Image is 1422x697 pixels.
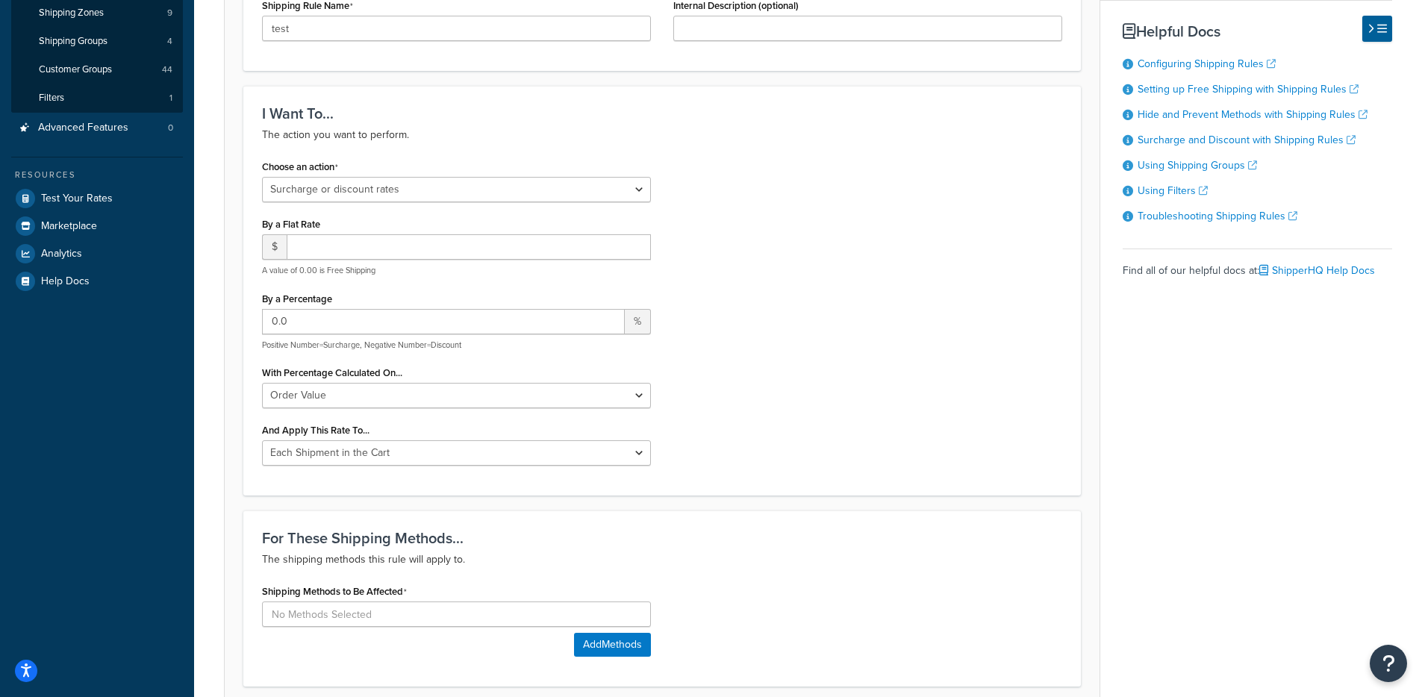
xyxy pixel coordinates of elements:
[41,275,90,288] span: Help Docs
[11,169,183,181] div: Resources
[168,122,173,134] span: 0
[262,586,407,598] label: Shipping Methods to Be Affected
[262,219,320,230] label: By a Flat Rate
[625,309,651,334] span: %
[167,7,172,19] span: 9
[39,35,107,48] span: Shipping Groups
[262,551,1062,569] p: The shipping methods this rule will apply to.
[1362,16,1392,42] button: Hide Help Docs
[1123,23,1392,40] h3: Helpful Docs
[11,114,183,142] li: Advanced Features
[167,35,172,48] span: 4
[11,240,183,267] a: Analytics
[41,193,113,205] span: Test Your Rates
[11,56,183,84] a: Customer Groups44
[38,122,128,134] span: Advanced Features
[11,114,183,142] a: Advanced Features0
[262,126,1062,144] p: The action you want to perform.
[262,265,651,276] p: A value of 0.00 is Free Shipping
[574,633,651,657] button: AddMethods
[11,268,183,295] a: Help Docs
[262,530,1062,546] h3: For These Shipping Methods...
[1138,107,1368,122] a: Hide and Prevent Methods with Shipping Rules
[11,28,183,55] a: Shipping Groups4
[262,340,651,351] p: Positive Number=Surcharge, Negative Number=Discount
[1123,249,1392,281] div: Find all of our helpful docs at:
[11,213,183,240] a: Marketplace
[162,63,172,76] span: 44
[41,248,82,260] span: Analytics
[262,601,651,627] input: No Methods Selected
[1138,208,1297,224] a: Troubleshooting Shipping Rules
[262,367,402,378] label: With Percentage Calculated On...
[1138,157,1257,173] a: Using Shipping Groups
[39,7,104,19] span: Shipping Zones
[11,84,183,112] a: Filters1
[262,234,287,260] span: $
[39,92,64,104] span: Filters
[39,63,112,76] span: Customer Groups
[41,220,97,233] span: Marketplace
[1138,56,1276,72] a: Configuring Shipping Rules
[262,161,338,173] label: Choose an action
[1138,132,1356,148] a: Surcharge and Discount with Shipping Rules
[11,84,183,112] li: Filters
[1259,263,1375,278] a: ShipperHQ Help Docs
[11,185,183,212] a: Test Your Rates
[11,56,183,84] li: Customer Groups
[1138,81,1359,97] a: Setting up Free Shipping with Shipping Rules
[262,105,1062,122] h3: I Want To...
[1370,645,1407,682] button: Open Resource Center
[262,293,332,304] label: By a Percentage
[169,92,172,104] span: 1
[262,425,369,436] label: And Apply This Rate To...
[11,28,183,55] li: Shipping Groups
[1138,183,1208,199] a: Using Filters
